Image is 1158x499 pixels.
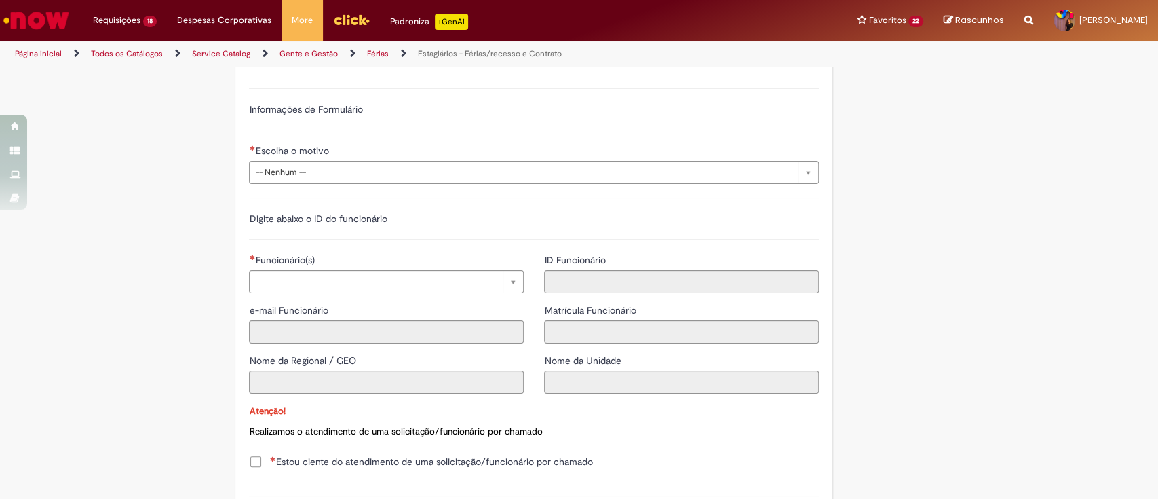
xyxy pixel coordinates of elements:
[249,304,330,316] span: Somente leitura - e-mail Funcionário
[249,103,362,115] label: Informações de Formulário
[143,16,157,27] span: 18
[292,14,313,27] span: More
[249,371,524,394] input: Nome da Regional / GEO
[333,10,370,30] img: click_logo_yellow_360x200.png
[192,48,250,59] a: Service Catalog
[544,270,819,293] input: ID Funcionário
[544,320,819,344] input: Matrícula Funcionário
[544,371,819,394] input: Nome da Unidade
[249,426,542,437] span: Realizamos o atendimento de uma solicitação/funcionário por chamado
[367,48,389,59] a: Férias
[249,405,285,417] span: Atenção!
[418,48,562,59] a: Estagiários - Férias/recesso e Contrato
[91,48,163,59] a: Todos os Catálogos
[955,14,1004,26] span: Rascunhos
[544,304,638,316] span: Somente leitura - Matrícula Funcionário
[10,41,762,67] ul: Trilhas de página
[544,354,623,367] span: Somente leitura - Nome da Unidade
[269,456,275,462] span: Necessários
[390,14,468,30] div: Padroniza
[249,354,358,367] span: Somente leitura - Nome da Regional / GEO
[93,14,140,27] span: Requisições
[908,16,923,27] span: 22
[249,270,524,293] a: Limpar campo Funcionário(s)
[1,7,71,34] img: ServiceNow
[255,145,331,157] span: Escolha o motivo
[15,48,62,59] a: Página inicial
[269,455,592,468] span: Estou ciente do atendimento de uma solicitação/funcionário por chamado
[544,254,608,266] span: Somente leitura - ID Funcionário
[1079,14,1148,26] span: [PERSON_NAME]
[255,162,791,183] span: -- Nenhum --
[249,255,255,260] span: Necessários
[435,14,468,30] p: +GenAi
[255,254,317,266] span: Necessários - Funcionário(s)
[249,212,387,225] label: Digite abaixo o ID do funcionário
[249,145,255,151] span: Necessários
[868,14,906,27] span: Favoritos
[249,320,524,344] input: e-mail Funcionário
[177,14,271,27] span: Despesas Corporativas
[944,14,1004,27] a: Rascunhos
[279,48,338,59] a: Gente e Gestão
